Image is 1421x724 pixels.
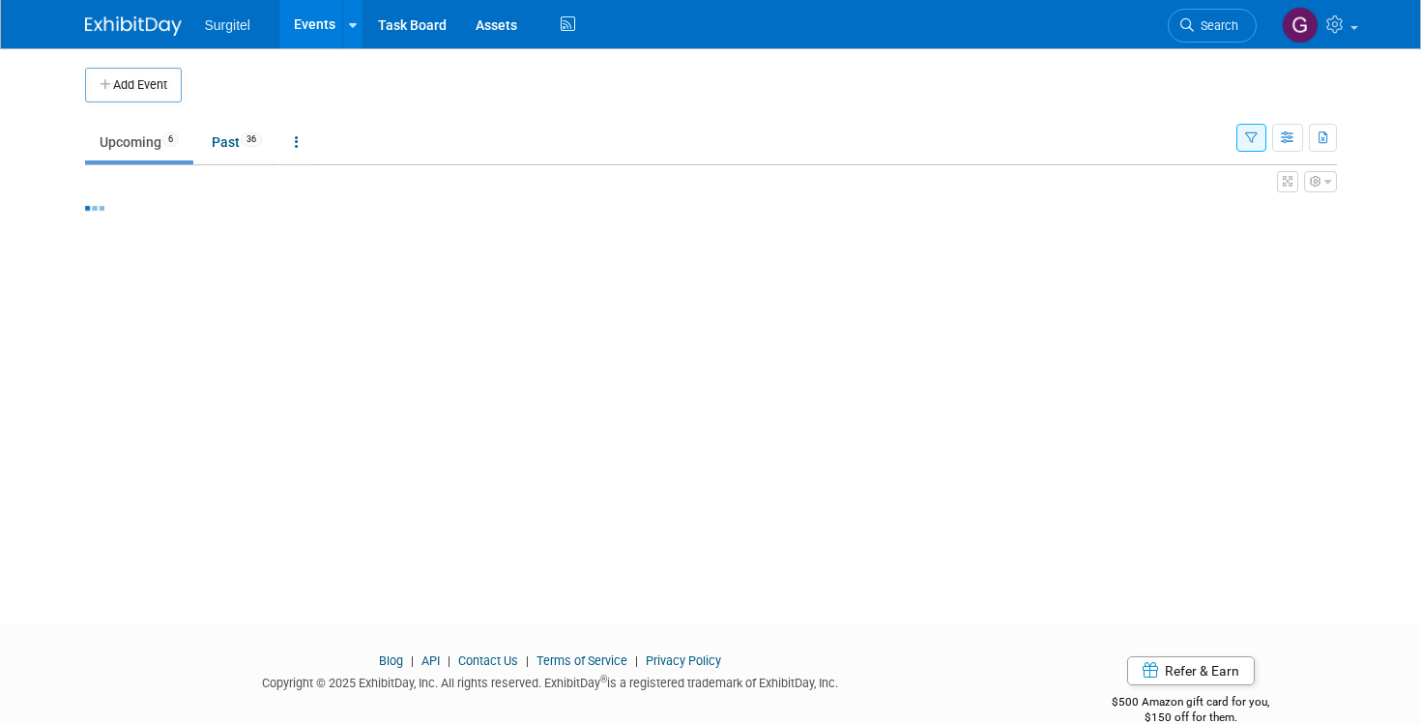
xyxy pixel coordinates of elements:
[630,653,643,668] span: |
[205,17,250,33] span: Surgitel
[421,653,440,668] a: API
[1282,7,1319,43] img: Gregg Szymanski
[458,653,518,668] a: Contact Us
[197,124,276,160] a: Past36
[85,124,193,160] a: Upcoming6
[1194,18,1238,33] span: Search
[406,653,419,668] span: |
[600,674,607,684] sup: ®
[521,653,534,668] span: |
[1127,656,1255,685] a: Refer & Earn
[162,132,179,147] span: 6
[1168,9,1257,43] a: Search
[646,653,721,668] a: Privacy Policy
[536,653,627,668] a: Terms of Service
[85,206,104,211] img: loading...
[85,68,182,102] button: Add Event
[241,132,262,147] span: 36
[379,653,403,668] a: Blog
[85,670,1017,692] div: Copyright © 2025 ExhibitDay, Inc. All rights reserved. ExhibitDay is a registered trademark of Ex...
[85,16,182,36] img: ExhibitDay
[443,653,455,668] span: |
